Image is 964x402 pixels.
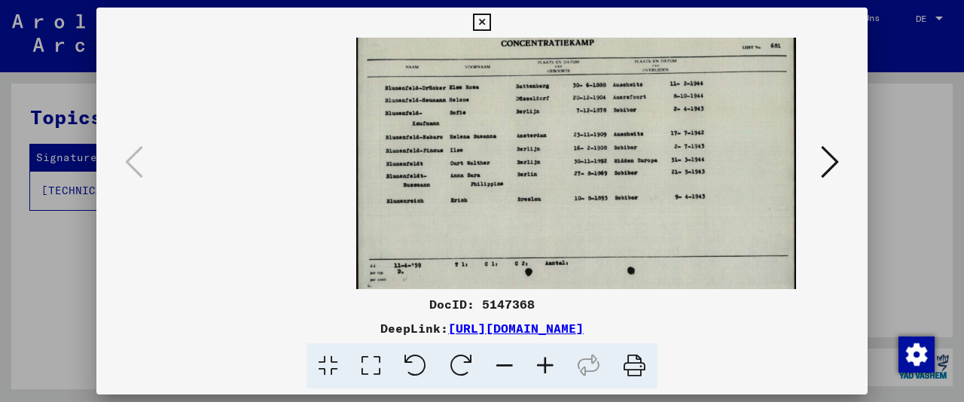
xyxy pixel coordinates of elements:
img: 001.jpg [356,6,796,320]
div: DocID: 5147368 [96,295,868,313]
a: [URL][DOMAIN_NAME] [448,321,584,336]
div: Zustimmung ändern [898,336,934,372]
div: DeepLink: [96,319,868,337]
img: Zustimmung ändern [898,337,935,373]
